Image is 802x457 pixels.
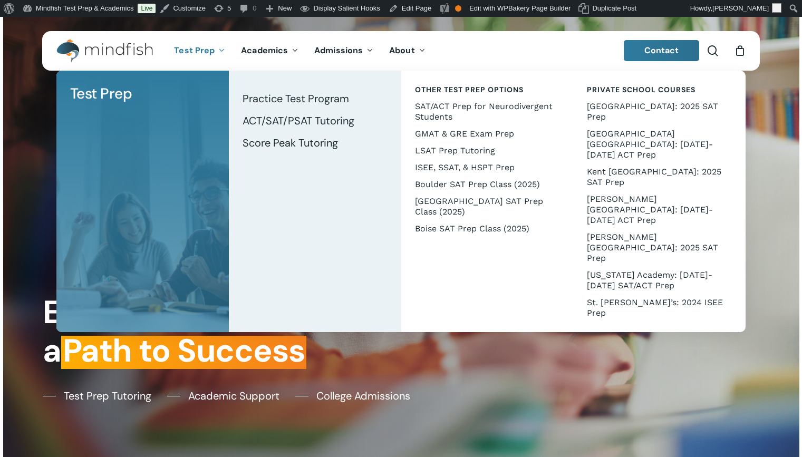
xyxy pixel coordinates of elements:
[174,45,215,56] span: Test Prep
[295,388,410,404] a: College Admissions
[734,45,746,56] a: Cart
[455,5,461,12] div: OK
[61,330,306,372] em: Path to Success
[167,388,279,404] a: Academic Support
[624,40,700,61] a: Contact
[67,81,218,106] a: Test Prep
[233,46,306,55] a: Academics
[166,46,233,55] a: Test Prep
[43,388,151,404] a: Test Prep Tutoring
[587,85,695,94] span: Private School Courses
[644,45,679,56] span: Contact
[314,45,363,56] span: Admissions
[316,388,410,404] span: College Admissions
[166,31,433,71] nav: Main Menu
[389,45,415,56] span: About
[70,84,132,103] span: Test Prep
[43,293,394,370] h1: Every Student Has a
[64,388,151,404] span: Test Prep Tutoring
[381,46,433,55] a: About
[415,85,524,94] span: Other Test Prep Options
[412,81,563,98] a: Other Test Prep Options
[138,4,156,13] a: Live
[712,4,769,12] span: [PERSON_NAME]
[188,388,279,404] span: Academic Support
[563,379,787,442] iframe: Chatbot
[306,46,381,55] a: Admissions
[241,45,288,56] span: Academics
[584,81,735,98] a: Private School Courses
[42,31,760,71] header: Main Menu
